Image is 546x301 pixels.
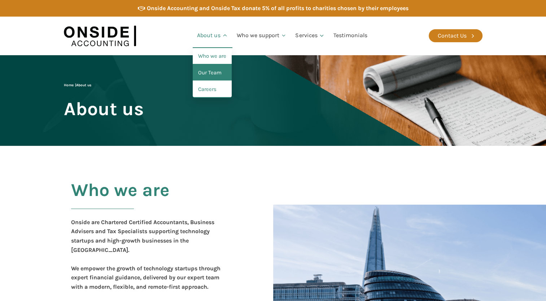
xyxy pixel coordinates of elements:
a: Home [64,83,74,87]
b: , delivered by our expert team with a modern, flexible, and remote-first approach. [71,274,219,290]
span: About us [64,99,144,119]
a: About us [193,23,232,48]
span: | [64,83,91,87]
a: Who we are [193,48,232,65]
a: Careers [193,81,232,98]
div: Contact Us [438,31,467,40]
span: About us [76,83,91,87]
img: Onside Accounting [64,22,136,50]
a: Services [291,23,329,48]
h2: Who we are [71,180,170,218]
b: We empower the growth of technology startups through expert financial guidance [71,265,220,281]
b: Onside are Chartered Certified Accountants, Business Advisers and Tax Specialists supporting tech... [71,219,214,253]
a: Contact Us [429,29,482,42]
div: Onside Accounting and Onside Tax donate 5% of all profits to charities chosen by their employees [147,4,409,13]
a: Testimonials [329,23,372,48]
a: Who we support [232,23,291,48]
a: Our Team [193,65,232,81]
